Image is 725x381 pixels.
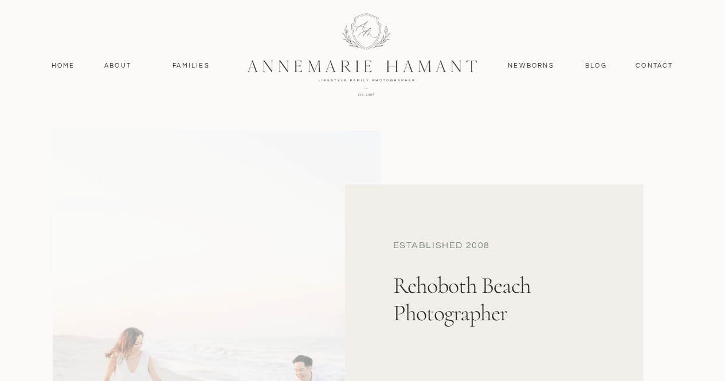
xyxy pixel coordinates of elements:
a: Home [46,61,80,71]
a: Blog [583,61,610,71]
a: Newborns [504,61,559,71]
a: contact [630,61,680,71]
h1: Rehoboth Beach Photographer [393,272,620,371]
a: About [101,61,135,71]
a: Families [166,61,217,71]
div: established 2008 [393,239,626,254]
